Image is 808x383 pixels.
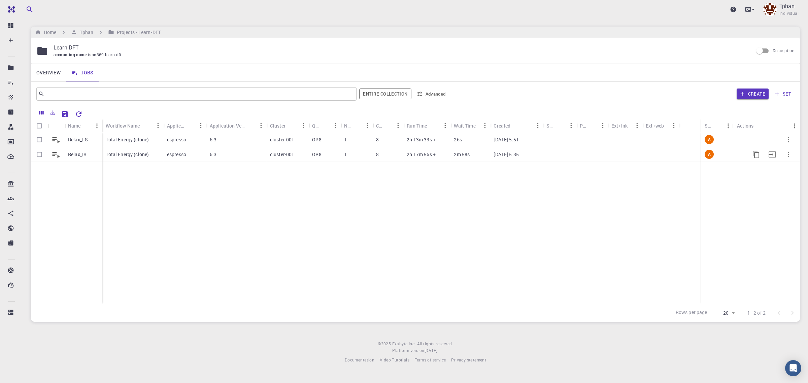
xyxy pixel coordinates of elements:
p: Total Energy (clone) [106,151,149,158]
div: active [705,150,714,159]
button: Move to set [764,146,780,163]
p: Tphan [779,2,795,10]
button: Sort [712,120,723,131]
p: Learn-DFT [54,43,748,51]
p: 6.3 [210,151,216,158]
p: 26s [454,136,462,143]
button: Menu [153,120,164,131]
button: Menu [479,120,490,131]
div: Application [167,119,185,132]
span: Documentation [345,357,374,362]
p: cluster-001 [270,136,295,143]
p: Rows per page: [676,309,709,317]
span: A [705,137,713,142]
img: logo [5,6,15,13]
div: Actions [737,119,753,132]
button: Menu [393,120,403,131]
button: Sort [555,120,566,131]
p: 8 [376,151,379,158]
span: [DATE] . [425,348,439,353]
a: Privacy statement [451,357,486,363]
div: Cluster [267,119,309,132]
button: Sort [351,120,362,131]
span: Terms of service [415,357,446,362]
p: 2m 58s [454,151,470,158]
div: Created [494,119,510,132]
p: OR8 [312,151,321,158]
div: Queue [309,119,341,132]
a: Video Tutorials [380,357,409,363]
p: espresso [167,151,186,158]
p: [DATE] 5:51 [494,136,519,143]
button: Save Explorer Settings [59,107,72,121]
div: Status [701,119,734,132]
div: Nodes [341,119,373,132]
div: Run Time [407,119,427,132]
button: Sort [185,120,196,131]
img: Tphan [763,3,777,16]
div: Status [705,119,712,132]
div: Application [164,119,206,132]
button: Menu [789,120,800,131]
button: Sort [510,120,521,131]
button: set [771,89,795,99]
div: Ext+lnk [608,119,642,132]
button: Menu [362,120,373,131]
div: Shared [546,119,555,132]
div: Wait Time [454,119,475,132]
button: Menu [92,120,102,131]
div: Ext+lnk [611,119,628,132]
button: Reset Explorer Settings [72,107,86,121]
a: Exabyte Inc. [392,341,416,347]
p: 1 [344,151,347,158]
a: Terms of service [415,357,446,363]
span: tson369-learn-dft [88,52,124,57]
div: Application Version [206,119,267,132]
button: Sort [382,120,393,131]
button: Sort [285,120,296,131]
p: 1 [344,136,347,143]
div: Queue [312,119,319,132]
span: All rights reserved. [417,341,453,347]
button: Menu [566,120,576,131]
button: Copy [748,146,764,163]
div: Open Intercom Messenger [785,360,801,376]
div: Ext+web [642,119,679,132]
button: Menu [632,120,642,131]
a: Overview [31,64,66,81]
span: Video Tutorials [380,357,409,362]
button: Menu [597,120,608,131]
div: Created [490,119,543,132]
a: Documentation [345,357,374,363]
p: espresso [167,136,186,143]
p: 2h 17m 56s + [407,151,436,158]
button: Create [737,89,769,99]
button: Export [47,107,59,118]
span: A [705,151,713,157]
div: Public [576,119,608,132]
p: cluster-001 [270,151,295,158]
div: Name [65,119,102,132]
p: Total Energy (clone) [106,136,149,143]
div: Run Time [403,119,450,132]
div: Wait Time [450,119,490,132]
div: Nodes [344,119,351,132]
div: Cores [376,119,382,132]
div: Public [580,119,586,132]
span: Platform version [392,347,424,354]
div: Workflow Name [102,119,163,132]
button: Menu [532,120,543,131]
p: 6.3 [210,136,216,143]
button: Menu [330,120,341,131]
h6: Tphan [77,29,93,36]
div: Cores [373,119,403,132]
span: Privacy statement [451,357,486,362]
button: Menu [440,120,450,131]
p: 1–2 of 2 [747,310,766,316]
div: active [705,135,714,144]
div: Shared [543,119,576,132]
button: Menu [256,120,267,131]
p: 2h 13m 33s + [407,136,436,143]
button: Menu [668,120,679,131]
div: Actions [734,119,800,132]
